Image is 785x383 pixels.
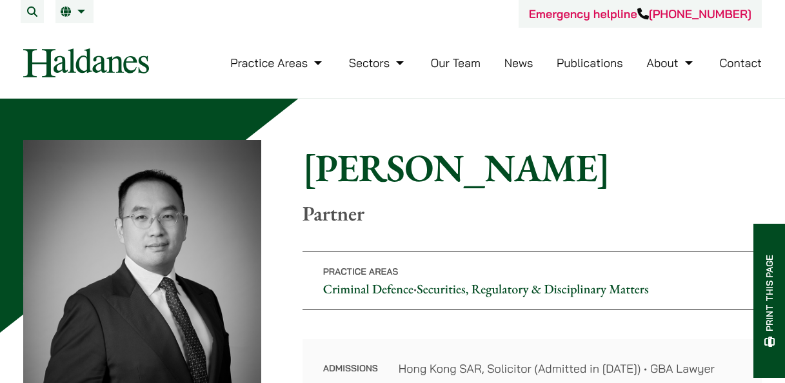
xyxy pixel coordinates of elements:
[431,55,481,70] a: Our Team
[230,55,325,70] a: Practice Areas
[61,6,88,17] a: EN
[399,360,741,377] dd: Hong Kong SAR, Solicitor (Admitted in [DATE]) • GBA Lawyer
[529,6,751,21] a: Emergency helpline[PHONE_NUMBER]
[323,280,413,297] a: Criminal Defence
[349,55,407,70] a: Sectors
[323,266,399,277] span: Practice Areas
[417,280,648,297] a: Securities, Regulatory & Disciplinary Matters
[303,251,762,309] p: •
[557,55,623,70] a: Publications
[23,48,149,77] img: Logo of Haldanes
[303,144,762,191] h1: [PERSON_NAME]
[646,55,695,70] a: About
[719,55,762,70] a: Contact
[504,55,533,70] a: News
[303,201,762,226] p: Partner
